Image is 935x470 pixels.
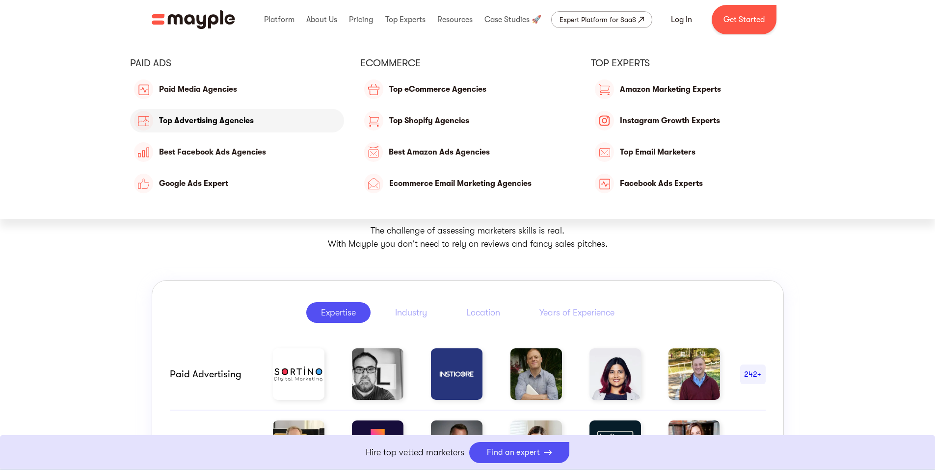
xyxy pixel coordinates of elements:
div: About Us [304,4,340,35]
div: Top Experts [383,4,428,35]
iframe: Chat Widget [758,356,935,470]
div: Pricing [347,4,375,35]
div: eCommerce [360,57,575,70]
a: Expert Platform for SaaS [551,11,652,28]
div: Top Experts [591,57,805,70]
div: Location [466,307,500,318]
div: Years of Experience [539,307,614,318]
div: Industry [395,307,427,318]
div: Expert Platform for SaaS [560,14,636,26]
a: home [152,10,235,29]
div: 242+ [740,368,766,380]
div: Paid advertising [170,368,253,380]
div: Resources [435,4,475,35]
img: Mayple logo [152,10,235,29]
a: Log In [659,8,704,31]
p: The challenge of assessing marketers skills is real. With Mayple you don't need to rely on review... [152,224,784,251]
div: Expertise [321,307,356,318]
div: PAID ADS [130,57,345,70]
a: Get Started [712,5,776,34]
div: Platform [262,4,297,35]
